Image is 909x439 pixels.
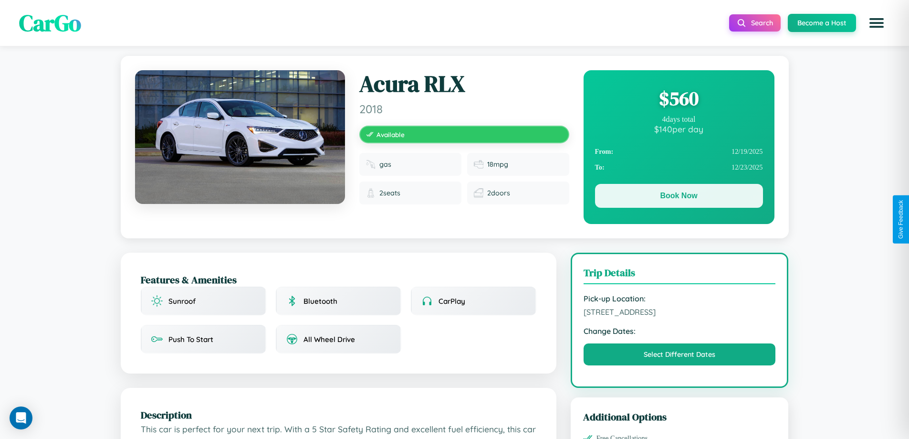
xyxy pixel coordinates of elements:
[141,408,536,422] h2: Description
[584,266,776,284] h3: Trip Details
[863,10,890,36] button: Open menu
[366,188,376,198] img: Seats
[583,410,776,424] h3: Additional Options
[359,102,569,116] span: 2018
[168,297,196,306] span: Sunroof
[584,294,776,303] strong: Pick-up Location:
[595,124,763,134] div: $ 140 per day
[487,189,510,197] span: 2 doors
[135,70,345,204] img: Acura RLX 2018
[751,19,773,27] span: Search
[376,130,405,139] span: Available
[595,86,763,111] div: $ 560
[595,115,763,124] div: 4 days total
[379,160,391,169] span: gas
[584,343,776,365] button: Select Different Dates
[474,160,483,169] img: Fuel efficiency
[595,184,763,208] button: Book Now
[141,273,536,287] h2: Features & Amenities
[595,163,605,171] strong: To:
[584,307,776,317] span: [STREET_ADDRESS]
[595,144,763,160] div: 12 / 19 / 2025
[595,148,614,156] strong: From:
[303,297,337,306] span: Bluetooth
[10,407,32,429] div: Open Intercom Messenger
[303,335,355,344] span: All Wheel Drive
[439,297,465,306] span: CarPlay
[898,200,904,239] div: Give Feedback
[729,14,781,32] button: Search
[584,326,776,336] strong: Change Dates:
[19,7,81,39] span: CarGo
[595,160,763,175] div: 12 / 23 / 2025
[359,70,569,98] h1: Acura RLX
[366,160,376,169] img: Fuel type
[487,160,508,169] span: 18 mpg
[474,188,483,198] img: Doors
[168,335,213,344] span: Push To Start
[379,189,400,197] span: 2 seats
[788,14,856,32] button: Become a Host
